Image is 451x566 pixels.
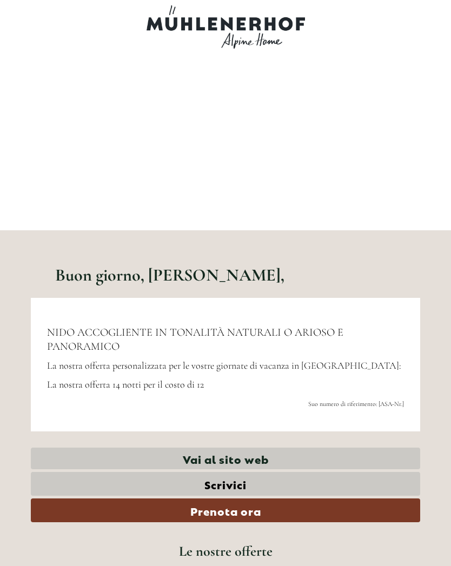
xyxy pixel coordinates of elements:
a: Vai al sito web [31,448,420,470]
span: La nostra offerta 14 notti per il costo di 12 [47,378,204,390]
a: Prenota ora [31,498,420,522]
div: Le nostre offerte [31,541,420,561]
a: Scrivici [31,472,420,496]
h1: Buon giorno, [PERSON_NAME], [55,265,284,284]
span: NIDO ACCOGLIENTE IN TONALITÀ NATURALI O ARIOSO E PANORAMICO [47,326,343,353]
span: Suo numero di riferimento: [ASA-Nr.] [308,400,404,408]
span: La nostra offerta personalizzata per le vostre giornate di vacanza in [GEOGRAPHIC_DATA]: [47,359,401,371]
